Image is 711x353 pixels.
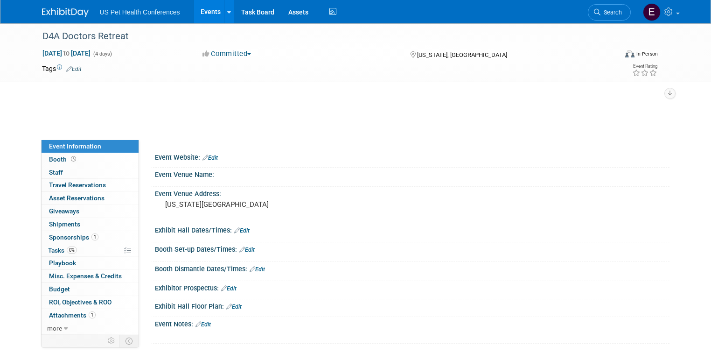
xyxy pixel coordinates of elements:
span: 1 [91,233,98,240]
div: Booth Set-up Dates/Times: [155,242,669,254]
td: Personalize Event Tab Strip [104,335,120,347]
span: Travel Reservations [49,181,106,189]
td: Tags [42,64,82,73]
a: Edit [239,247,255,253]
a: Playbook [42,257,139,269]
span: Playbook [49,259,76,267]
span: Sponsorships [49,233,98,241]
a: Staff [42,166,139,179]
span: Shipments [49,220,80,228]
a: Tasks0% [42,244,139,257]
td: Toggle Event Tabs [119,335,139,347]
img: Format-Inperson.png [625,50,634,57]
a: Search [588,4,631,21]
a: Travel Reservations [42,179,139,191]
a: Edit [195,321,211,328]
span: Giveaways [49,207,79,215]
a: more [42,322,139,335]
div: Event Venue Name: [155,168,669,179]
span: Booth [49,155,78,163]
a: Edit [226,304,242,310]
a: ROI, Objectives & ROO [42,296,139,309]
span: [DATE] [DATE] [42,49,91,57]
span: more [47,325,62,332]
div: Event Venue Address: [155,187,669,198]
a: Edit [221,285,237,292]
img: ExhibitDay [42,8,89,17]
span: (4 days) [92,51,112,57]
a: Misc. Expenses & Credits [42,270,139,282]
img: Erika Plata [643,3,661,21]
div: In-Person [636,50,658,57]
span: ROI, Objectives & ROO [49,298,112,306]
div: Exhibit Hall Dates/Times: [155,223,669,235]
a: Shipments [42,218,139,231]
span: Misc. Expenses & Credits [49,272,122,280]
span: Booth not reserved yet [69,155,78,162]
span: Event Information [49,142,101,150]
a: Edit [66,66,82,72]
div: Exhibit Hall Floor Plan: [155,299,669,311]
span: to [62,49,71,57]
span: Tasks [48,247,77,254]
a: Event Information [42,140,139,153]
div: Event Rating [632,64,657,69]
a: Budget [42,283,139,296]
a: Edit [202,155,218,161]
div: Event Format [567,49,658,63]
a: Edit [234,227,250,234]
a: Booth [42,153,139,166]
a: Sponsorships1 [42,231,139,244]
div: Event Website: [155,150,669,162]
pre: [US_STATE][GEOGRAPHIC_DATA] [165,200,359,209]
div: D4A Doctors Retreat [39,28,606,45]
span: Budget [49,285,70,293]
span: Staff [49,169,63,176]
a: Giveaways [42,205,139,218]
div: Event Notes: [155,317,669,329]
span: [US_STATE], [GEOGRAPHIC_DATA] [417,51,507,58]
span: Asset Reservations [49,194,105,202]
div: Exhibitor Prospectus: [155,281,669,293]
a: Asset Reservations [42,192,139,205]
div: Booth Dismantle Dates/Times: [155,262,669,274]
span: 0% [67,247,77,254]
span: Attachments [49,311,96,319]
button: Committed [199,49,255,59]
span: US Pet Health Conferences [100,8,180,16]
span: 1 [89,311,96,318]
span: Search [600,9,622,16]
a: Edit [250,266,265,273]
a: Attachments1 [42,309,139,322]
